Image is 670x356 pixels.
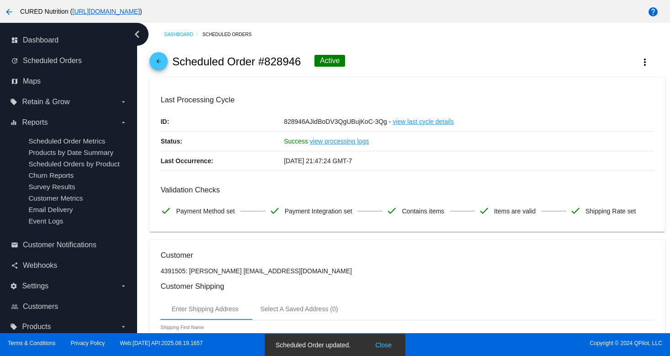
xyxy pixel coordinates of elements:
[130,27,144,42] i: chevron_left
[11,57,18,64] i: update
[28,149,113,156] a: Products by Date Summary
[23,36,58,44] span: Dashboard
[10,119,17,126] i: equalizer
[11,241,18,249] i: email
[160,267,654,275] p: 4391505: [PERSON_NAME] [EMAIL_ADDRESS][DOMAIN_NAME]
[11,78,18,85] i: map
[11,53,127,68] a: update Scheduled Orders
[23,241,96,249] span: Customer Notifications
[11,33,127,48] a: dashboard Dashboard
[285,202,352,221] span: Payment Integration set
[22,323,51,331] span: Products
[120,119,127,126] i: arrow_drop_down
[648,6,659,17] mat-icon: help
[164,27,202,42] a: Dashboard
[28,206,73,213] a: Email Delivery
[120,98,127,106] i: arrow_drop_down
[28,171,74,179] a: Churn Reports
[310,132,369,151] a: view processing logs
[570,205,581,216] mat-icon: check
[120,323,127,330] i: arrow_drop_down
[20,8,142,15] span: CURED Nutrition ( )
[11,258,127,273] a: share Webhooks
[22,282,48,290] span: Settings
[172,55,301,68] h2: Scheduled Order #828946
[22,98,69,106] span: Retain & Grow
[284,118,391,125] span: 828946AJidBoDV3QgUBujKoC-3Qg -
[160,251,654,260] h3: Customer
[120,340,203,346] a: Web:[DATE] API:2025.08.19.1657
[11,262,18,269] i: share
[269,205,280,216] mat-icon: check
[160,282,654,291] h3: Customer Shipping
[479,205,489,216] mat-icon: check
[10,282,17,290] i: settings
[372,340,394,350] button: Close
[314,55,346,67] div: Active
[23,77,41,85] span: Maps
[160,205,171,216] mat-icon: check
[402,202,444,221] span: Contains items
[23,303,58,311] span: Customers
[4,6,15,17] mat-icon: arrow_back
[11,74,127,89] a: map Maps
[160,151,284,170] p: Last Occurrence:
[393,112,454,131] a: view last cycle details
[71,340,105,346] a: Privacy Policy
[22,118,48,127] span: Reports
[28,194,83,202] a: Customer Metrics
[23,261,57,270] span: Webhooks
[284,157,352,165] span: [DATE] 21:47:24 GMT-7
[11,238,127,252] a: email Customer Notifications
[160,96,654,104] h3: Last Processing Cycle
[11,303,18,310] i: people_outline
[153,58,164,69] mat-icon: arrow_back
[284,138,308,145] span: Success
[28,160,119,168] a: Scheduled Orders by Product
[10,323,17,330] i: local_offer
[171,305,238,313] div: Enter Shipping Address
[176,202,234,221] span: Payment Method set
[28,183,75,191] a: Survey Results
[276,340,394,350] simple-snack-bar: Scheduled Order updated.
[8,340,55,346] a: Terms & Conditions
[28,217,63,225] a: Event Logs
[160,186,654,194] h3: Validation Checks
[585,202,636,221] span: Shipping Rate set
[202,27,260,42] a: Scheduled Orders
[72,8,140,15] a: [URL][DOMAIN_NAME]
[494,202,536,221] span: Items are valid
[160,112,284,131] p: ID:
[23,57,82,65] span: Scheduled Orders
[160,132,284,151] p: Status:
[261,305,338,313] div: Select A Saved Address (0)
[343,340,662,346] span: Copyright © 2024 QPilot, LLC
[28,137,105,145] a: Scheduled Order Metrics
[11,299,127,314] a: people_outline Customers
[120,282,127,290] i: arrow_drop_down
[10,98,17,106] i: local_offer
[386,205,397,216] mat-icon: check
[160,333,243,340] input: Shipping First Name
[11,37,18,44] i: dashboard
[639,57,650,68] mat-icon: more_vert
